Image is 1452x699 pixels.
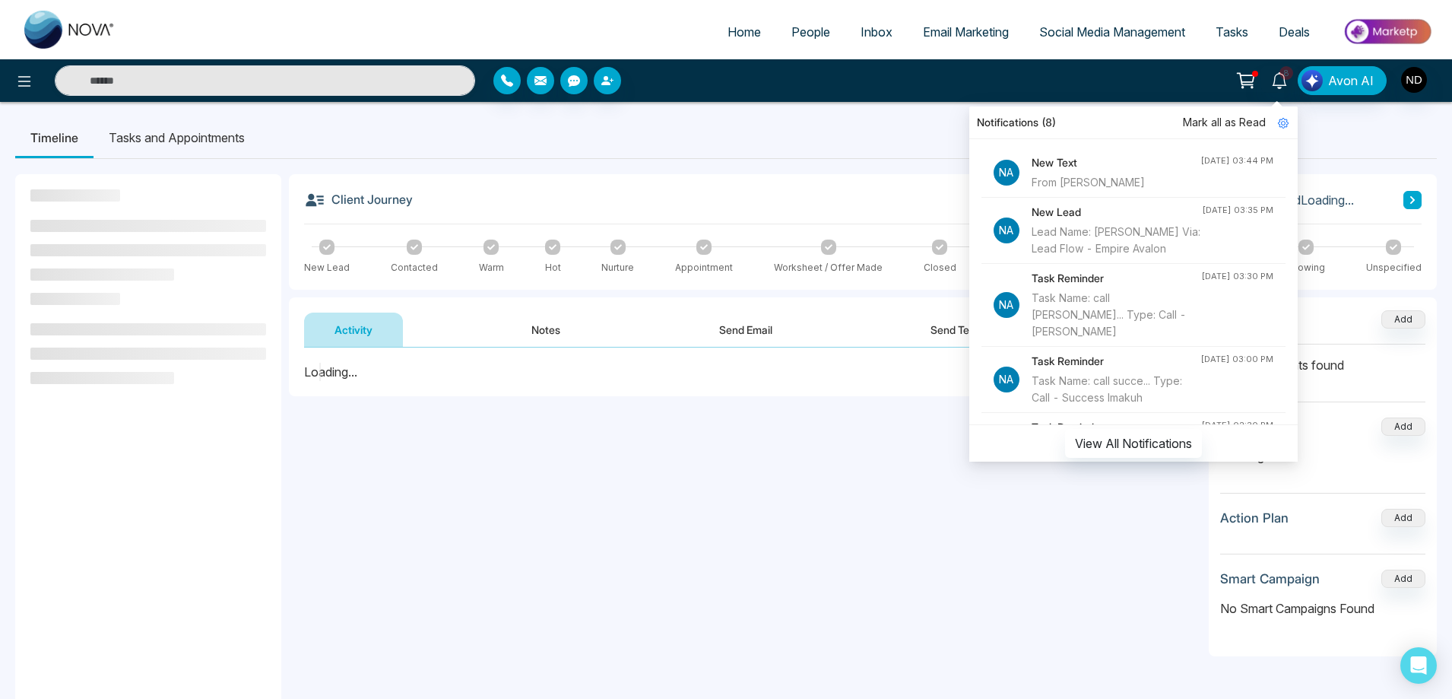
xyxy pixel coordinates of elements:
button: Add [1381,509,1425,527]
span: Home [728,24,761,40]
div: Appointment [675,261,733,275]
h3: Action Plan [1220,510,1289,526]
div: [DATE] 03:30 PM [1201,270,1273,283]
p: No Smart Campaigns Found [1220,599,1425,618]
span: 8 [1279,66,1293,80]
h3: Smart Campaign [1220,571,1320,586]
p: Na [994,367,1019,392]
h3: Client Journey [304,189,413,211]
span: Lead Loading... [1273,191,1354,209]
h4: New Text [1032,154,1200,171]
div: Showing [1286,261,1325,275]
button: Add [1381,418,1425,436]
li: Tasks and Appointments [94,117,260,158]
a: Tasks [1200,17,1263,46]
button: Notes [501,313,591,347]
p: Na [994,292,1019,318]
div: Unspecified [1366,261,1422,275]
a: View All Notifications [1065,436,1202,449]
span: Social Media Management [1039,24,1185,40]
div: Lead Name: [PERSON_NAME] Via: Lead Flow - Empire Avalon [1032,224,1202,257]
span: Mark all as Read [1183,114,1266,131]
a: Social Media Management [1024,17,1200,46]
button: Send Email [689,313,803,347]
button: Add [1381,570,1425,588]
div: Notifications (8) [969,106,1298,139]
button: Avon AI [1298,66,1387,95]
span: Avon AI [1328,71,1374,90]
div: Open Intercom Messenger [1400,647,1437,684]
div: Loading... [304,363,1186,381]
li: Timeline [15,117,94,158]
div: Closed [924,261,956,275]
span: Inbox [861,24,892,40]
button: Send Text [900,313,1009,347]
h4: New Lead [1032,204,1202,221]
div: Hot [545,261,561,275]
a: Deals [1263,17,1325,46]
div: Task Name: call [PERSON_NAME]... Type: Call - [PERSON_NAME] [1032,290,1201,340]
img: Nova CRM Logo [24,11,116,49]
span: People [791,24,830,40]
div: [DATE] 03:00 PM [1200,353,1273,366]
a: 8 [1261,66,1298,93]
h4: Task Reminder [1032,353,1200,370]
div: [DATE] 03:44 PM [1200,154,1273,167]
button: View All Notifications [1065,429,1202,458]
h4: Task Reminder [1032,419,1201,436]
button: Activity [304,313,403,347]
p: Na [994,160,1019,186]
a: Home [712,17,776,46]
img: Lead Flow [1301,70,1323,91]
a: People [776,17,845,46]
div: [DATE] 03:35 PM [1202,204,1273,217]
h4: Task Reminder [1032,270,1201,287]
a: Inbox [845,17,908,46]
p: No attachments found [1220,345,1425,374]
button: Add [1381,310,1425,329]
div: Contacted [391,261,438,275]
p: Na [994,218,1019,243]
div: Nurture [601,261,634,275]
div: Worksheet / Offer Made [774,261,883,275]
span: Email Marketing [923,24,1009,40]
span: Deals [1279,24,1310,40]
div: Warm [479,261,504,275]
div: New Lead [304,261,350,275]
span: Add [1381,312,1425,325]
p: Loading... [1220,447,1425,465]
div: Task Name: call succe... Type: Call - Success Imakuh [1032,373,1200,406]
div: From [PERSON_NAME] [1032,174,1200,191]
img: User Avatar [1401,67,1427,93]
img: Market-place.gif [1333,14,1443,49]
a: Email Marketing [908,17,1024,46]
div: [DATE] 02:30 PM [1201,419,1273,432]
span: Tasks [1216,24,1248,40]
